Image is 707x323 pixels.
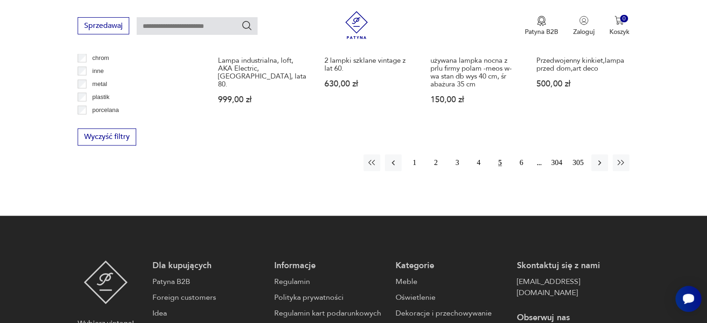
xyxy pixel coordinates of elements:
a: Polityka prywatności [274,292,386,303]
img: Ikonka użytkownika [579,16,588,25]
button: 3 [449,154,466,171]
h3: Przedwojenny kinkiet,lampa przed dom,art deco [536,57,625,73]
button: Zaloguj [573,16,595,36]
a: Sprzedawaj [78,23,129,30]
p: plastik [93,92,110,102]
button: Sprzedawaj [78,17,129,34]
h3: Lampa industrialna, loft, AKA Electric, [GEOGRAPHIC_DATA], lata 80. [218,57,306,88]
p: metal [93,79,107,89]
p: Zaloguj [573,27,595,36]
p: porcelit [93,118,112,128]
img: Ikona medalu [537,16,546,26]
p: Koszyk [609,27,629,36]
a: Patyna B2B [152,276,264,287]
a: Dekoracje i przechowywanie [396,308,508,319]
p: 150,00 zł [430,96,519,104]
a: Meble [396,276,508,287]
p: inne [93,66,104,76]
iframe: Smartsupp widget button [675,286,701,312]
h3: 2 lampki szklane vintage z lat 60. [324,57,413,73]
button: 5 [492,154,509,171]
img: Patyna - sklep z meblami i dekoracjami vintage [343,11,370,39]
button: 4 [470,154,487,171]
a: Foreign customers [152,292,264,303]
p: Kategorie [396,260,508,271]
a: Regulamin [274,276,386,287]
p: Informacje [274,260,386,271]
img: Ikona koszyka [614,16,624,25]
p: porcelana [93,105,119,115]
button: 304 [548,154,565,171]
button: 305 [570,154,587,171]
a: [EMAIL_ADDRESS][DOMAIN_NAME] [517,276,629,298]
p: Dla kupujących [152,260,264,271]
p: Patyna B2B [525,27,558,36]
h3: używana lampka nocna z prlu firmy polam -meos w-wa stan db wys 40 cm, śr abażura 35 cm [430,57,519,88]
button: Patyna B2B [525,16,558,36]
button: 1 [406,154,423,171]
p: Skontaktuj się z nami [517,260,629,271]
a: Regulamin kart podarunkowych [274,308,386,319]
a: Oświetlenie [396,292,508,303]
img: Patyna - sklep z meblami i dekoracjami vintage [84,260,128,304]
button: Szukaj [241,20,252,31]
a: Ikona medaluPatyna B2B [525,16,558,36]
button: 0Koszyk [609,16,629,36]
p: 500,00 zł [536,80,625,88]
button: Wyczyść filtry [78,128,136,145]
p: 999,00 zł [218,96,306,104]
p: chrom [93,53,109,63]
p: 630,00 zł [324,80,413,88]
div: 0 [620,15,628,23]
a: Idea [152,308,264,319]
button: 6 [513,154,530,171]
button: 2 [428,154,444,171]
